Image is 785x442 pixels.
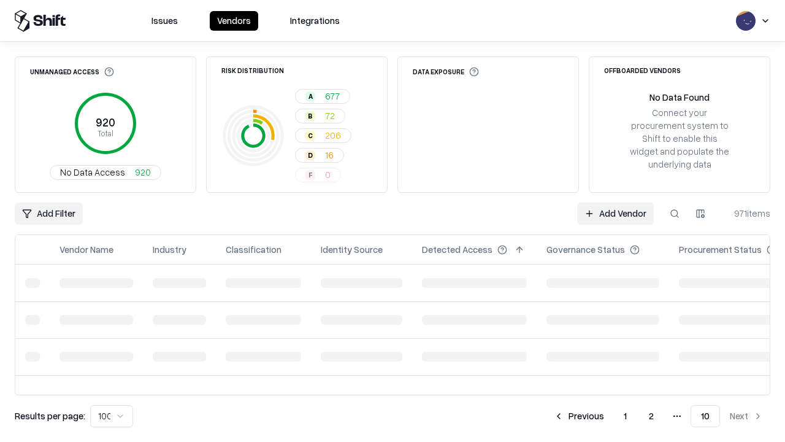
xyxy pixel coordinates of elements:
[305,131,315,141] div: C
[691,405,720,427] button: 10
[604,67,681,74] div: Offboarded Vendors
[221,67,284,74] div: Risk Distribution
[305,111,315,121] div: B
[295,109,345,123] button: B72
[325,109,335,122] span: 72
[721,207,770,220] div: 971 items
[639,405,664,427] button: 2
[649,91,710,104] div: No Data Found
[226,243,281,256] div: Classification
[98,128,113,138] tspan: Total
[546,405,770,427] nav: pagination
[295,128,351,143] button: C206
[135,166,151,179] span: 920
[325,149,334,161] span: 16
[546,243,625,256] div: Governance Status
[283,11,347,31] button: Integrations
[153,243,186,256] div: Industry
[59,243,113,256] div: Vendor Name
[96,115,115,129] tspan: 920
[546,405,611,427] button: Previous
[577,203,654,225] a: Add Vendor
[15,203,83,225] button: Add Filter
[210,11,258,31] button: Vendors
[413,67,479,77] div: Data Exposure
[50,165,161,180] button: No Data Access920
[321,243,383,256] div: Identity Source
[679,243,762,256] div: Procurement Status
[325,129,341,142] span: 206
[305,150,315,160] div: D
[60,166,125,179] span: No Data Access
[614,405,637,427] button: 1
[325,90,340,103] span: 677
[295,89,350,104] button: A677
[305,91,315,101] div: A
[422,243,492,256] div: Detected Access
[15,409,85,422] p: Results per page:
[30,67,114,77] div: Unmanaged Access
[144,11,185,31] button: Issues
[295,148,344,163] button: D16
[629,106,730,171] div: Connect your procurement system to Shift to enable this widget and populate the underlying data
